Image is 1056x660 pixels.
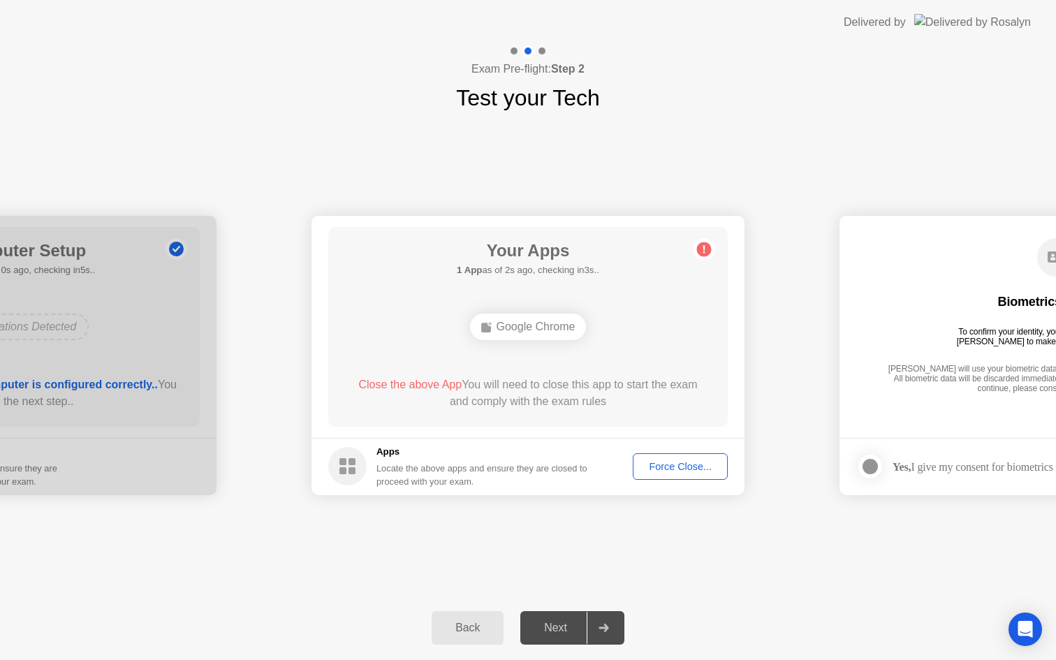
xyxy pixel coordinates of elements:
span: Close the above App [358,379,462,390]
h1: Test your Tech [456,81,600,115]
b: 1 App [457,265,482,275]
div: You will need to close this app to start the exam and comply with the exam rules [349,376,708,410]
div: Force Close... [638,461,723,472]
h4: Exam Pre-flight: [471,61,585,78]
h5: Apps [376,445,588,459]
button: Force Close... [633,453,728,480]
b: Step 2 [551,63,585,75]
div: Open Intercom Messenger [1009,613,1042,646]
strong: Yes, [893,461,911,473]
div: Locate the above apps and ensure they are closed to proceed with your exam. [376,462,588,488]
div: Delivered by [844,14,906,31]
div: Back [436,622,499,634]
button: Next [520,611,624,645]
button: Back [432,611,504,645]
h5: as of 2s ago, checking in3s.. [457,263,599,277]
h1: Your Apps [457,238,599,263]
div: Next [525,622,587,634]
img: Delivered by Rosalyn [914,14,1031,30]
div: Google Chrome [470,314,587,340]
